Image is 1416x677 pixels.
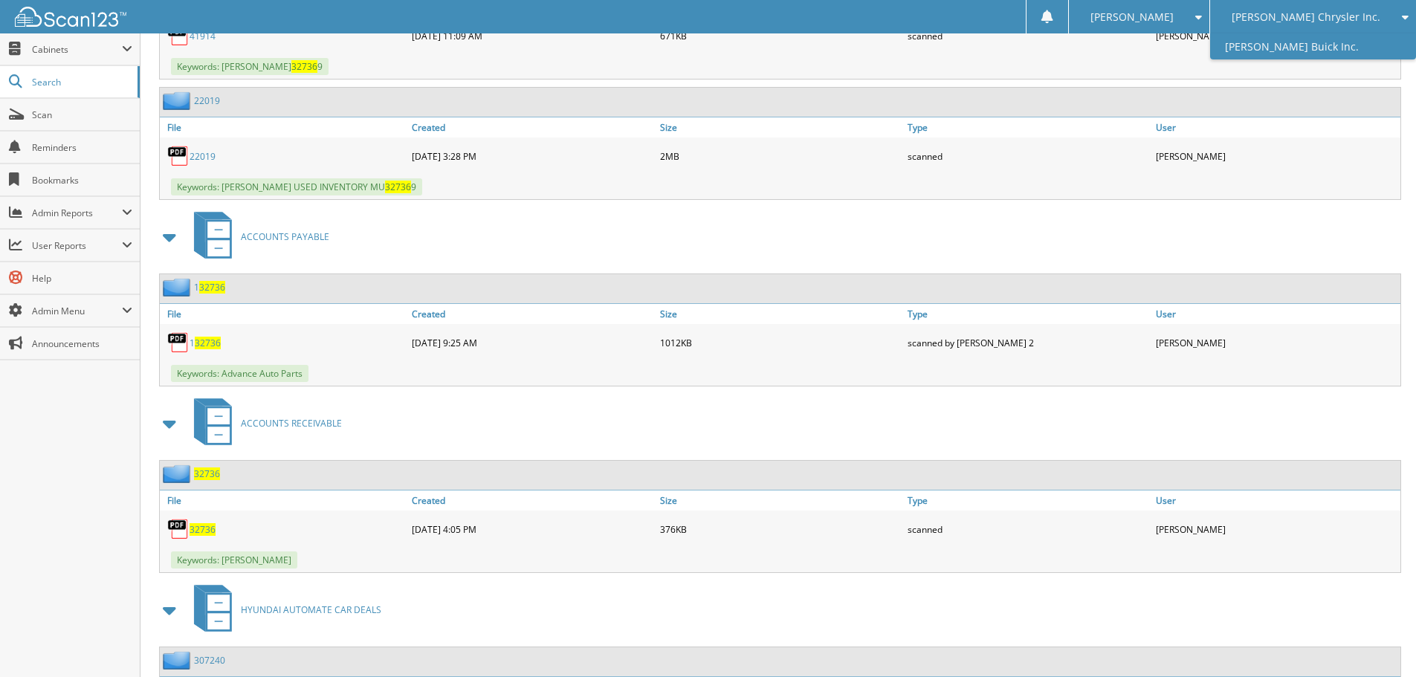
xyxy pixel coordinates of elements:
[163,464,194,483] img: folder2.png
[1210,33,1416,59] a: [PERSON_NAME] Buick Inc.
[904,514,1152,544] div: scanned
[904,141,1152,171] div: scanned
[656,328,905,357] div: 1012KB
[171,551,297,569] span: Keywords: [PERSON_NAME]
[32,305,122,317] span: Admin Menu
[32,141,132,154] span: Reminders
[408,514,656,544] div: [DATE] 4:05 PM
[32,108,132,121] span: Scan
[171,365,308,382] span: Keywords: Advance Auto Parts
[291,60,317,73] span: 32736
[1152,304,1400,324] a: User
[904,328,1152,357] div: scanned by [PERSON_NAME] 2
[32,174,132,187] span: Bookmarks
[1152,117,1400,137] a: User
[160,117,408,137] a: File
[1152,141,1400,171] div: [PERSON_NAME]
[1090,13,1174,22] span: [PERSON_NAME]
[32,337,132,350] span: Announcements
[194,94,220,107] a: 22019
[241,417,342,430] span: ACCOUNTS RECEIVABLE
[656,117,905,137] a: Size
[1232,13,1380,22] span: [PERSON_NAME] Chrysler Inc.
[163,91,194,110] img: folder2.png
[408,304,656,324] a: Created
[408,21,656,51] div: [DATE] 11:09 AM
[171,178,422,195] span: Keywords: [PERSON_NAME] USED INVENTORY MU 9
[408,490,656,511] a: Created
[1152,514,1400,544] div: [PERSON_NAME]
[656,514,905,544] div: 376KB
[408,328,656,357] div: [DATE] 9:25 AM
[194,467,220,480] a: 32736
[241,603,381,616] span: HYUNDAI AUTOMATE CAR DEALS
[194,654,225,667] a: 307240
[32,272,132,285] span: Help
[904,21,1152,51] div: scanned
[1152,490,1400,511] a: User
[656,304,905,324] a: Size
[32,43,122,56] span: Cabinets
[656,141,905,171] div: 2MB
[163,651,194,670] img: folder2.png
[185,207,329,266] a: ACCOUNTS PAYABLE
[1342,606,1416,677] iframe: Chat Widget
[32,207,122,219] span: Admin Reports
[171,58,329,75] span: Keywords: [PERSON_NAME] 9
[15,7,126,27] img: scan123-logo-white.svg
[190,337,221,349] a: 132736
[167,518,190,540] img: PDF.png
[656,490,905,511] a: Size
[1152,21,1400,51] div: [PERSON_NAME]
[194,281,225,294] a: 132736
[190,30,216,42] a: 41914
[199,281,225,294] span: 32736
[656,21,905,51] div: 671KB
[167,145,190,167] img: PDF.png
[904,117,1152,137] a: Type
[185,394,342,453] a: ACCOUNTS RECEIVABLE
[408,117,656,137] a: Created
[241,230,329,243] span: ACCOUNTS PAYABLE
[167,25,190,47] img: PDF.png
[163,278,194,297] img: folder2.png
[190,150,216,163] a: 22019
[385,181,411,193] span: 32736
[1152,328,1400,357] div: [PERSON_NAME]
[408,141,656,171] div: [DATE] 3:28 PM
[904,490,1152,511] a: Type
[32,239,122,252] span: User Reports
[32,76,130,88] span: Search
[195,337,221,349] span: 32736
[190,523,216,536] a: 32736
[160,304,408,324] a: File
[160,490,408,511] a: File
[185,580,381,639] a: HYUNDAI AUTOMATE CAR DEALS
[167,331,190,354] img: PDF.png
[904,304,1152,324] a: Type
